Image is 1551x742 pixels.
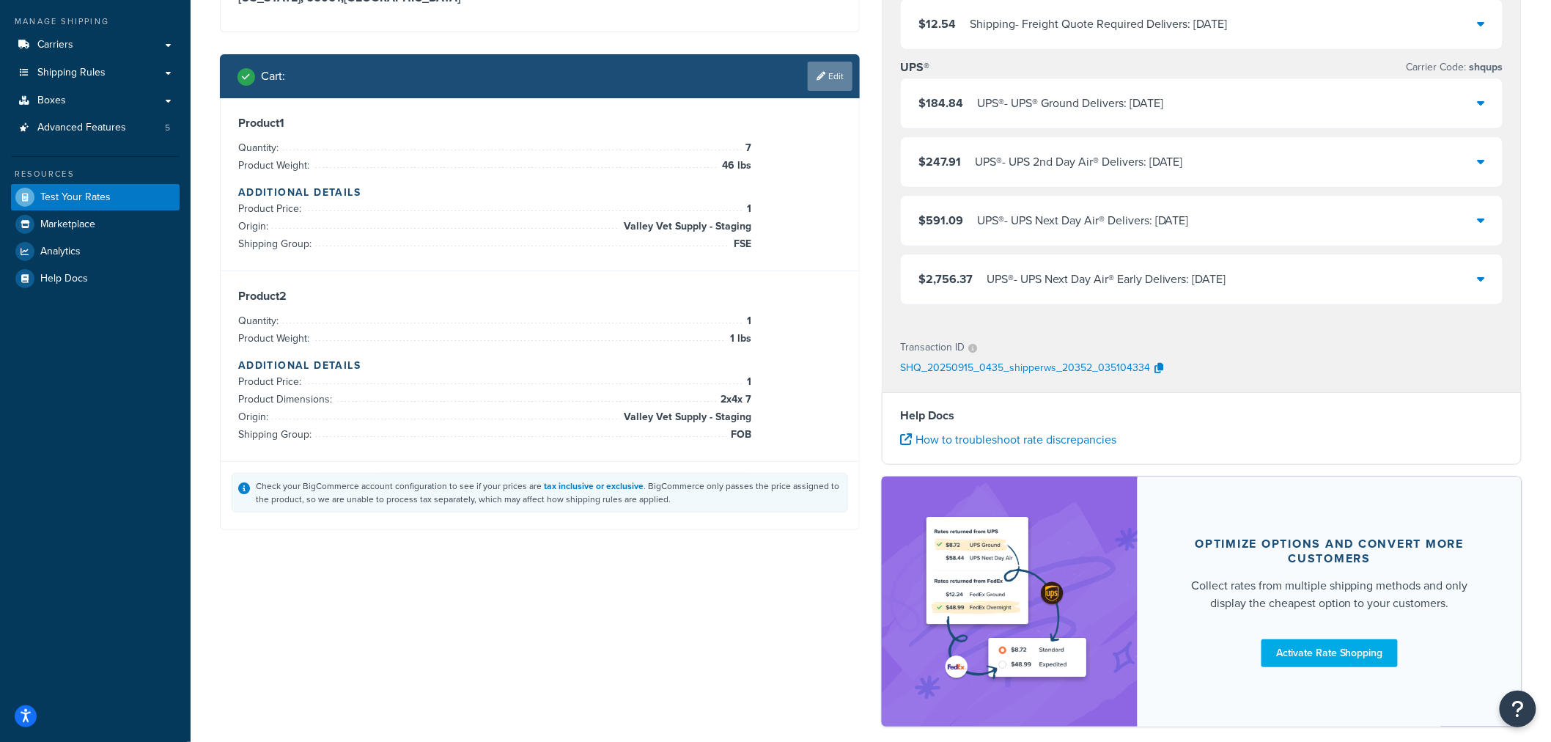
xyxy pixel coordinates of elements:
a: Marketplace [11,211,180,238]
span: Product Price: [238,374,305,389]
a: Analytics [11,238,180,265]
span: Advanced Features [37,122,126,134]
span: $12.54 [918,15,956,32]
div: UPS® - UPS Next Day Air® Early Delivers: [DATE] [987,269,1226,290]
h3: UPS® [900,60,929,75]
span: FSE [730,235,751,253]
a: Advanced Features5 [11,114,180,142]
div: UPS® - UPS 2nd Day Air® Delivers: [DATE] [975,152,1183,172]
span: shqups [1467,59,1503,75]
div: UPS® - UPS® Ground Delivers: [DATE] [977,93,1163,114]
a: Carriers [11,32,180,59]
span: $591.09 [918,212,963,229]
span: 1 [743,200,751,218]
div: Resources [11,168,180,180]
span: Valley Vet Supply - Staging [620,218,751,235]
div: Check your BigCommerce account configuration to see if your prices are . BigCommerce only passes ... [256,480,841,506]
h2: Cart : [261,70,285,83]
span: 7 [742,139,751,157]
button: Open Resource Center [1500,691,1536,727]
span: FOB [727,426,751,444]
span: Product Dimensions: [238,392,336,407]
p: SHQ_20250915_0435_shipperws_20352_035104334 [900,358,1150,380]
img: feature-image-rateshop-7084cbbcb2e67ef1d54c2e976f0e592697130d5817b016cf7cc7e13314366067.png [918,499,1102,705]
h4: Additional Details [238,185,841,200]
span: Help Docs [40,273,88,285]
span: Product Price: [238,201,305,216]
a: Boxes [11,87,180,114]
span: Analytics [40,246,81,258]
a: Help Docs [11,265,180,292]
span: Product Weight: [238,331,313,346]
div: Manage Shipping [11,15,180,28]
span: 1 lbs [726,330,751,348]
span: $247.91 [918,153,961,170]
span: 1 [743,312,751,330]
span: 5 [165,122,170,134]
span: Marketplace [40,218,95,231]
a: Test Your Rates [11,184,180,210]
span: Shipping Group: [238,236,315,251]
div: UPS® - UPS Next Day Air® Delivers: [DATE] [977,210,1189,231]
span: Carriers [37,39,73,51]
span: $2,756.37 [918,271,973,287]
span: Shipping Rules [37,67,106,79]
li: Advanced Features [11,114,180,142]
span: 46 lbs [718,157,751,175]
p: Transaction ID [900,337,965,358]
div: Shipping - Freight Quote Required Delivers: [DATE] [970,14,1228,34]
div: Collect rates from multiple shipping methods and only display the cheapest option to your customers. [1173,577,1486,612]
a: Edit [808,62,852,91]
span: Quantity: [238,313,282,328]
div: Optimize options and convert more customers [1173,537,1486,566]
p: Carrier Code: [1407,57,1503,78]
span: $184.84 [918,95,963,111]
h4: Help Docs [900,407,1503,425]
span: 1 [743,373,751,391]
a: Activate Rate Shopping [1261,639,1398,667]
span: Valley Vet Supply - Staging [620,408,751,426]
span: Origin: [238,409,272,425]
a: Shipping Rules [11,59,180,87]
span: Test Your Rates [40,191,111,204]
a: tax inclusive or exclusive [544,480,644,493]
span: Quantity: [238,140,282,155]
span: Shipping Group: [238,427,315,442]
span: 2 x 4 x 7 [717,391,751,408]
h3: Product 2 [238,289,841,304]
span: Product Weight: [238,158,313,173]
span: Boxes [37,95,66,107]
h3: Product 1 [238,116,841,131]
span: Origin: [238,218,272,234]
a: How to troubleshoot rate discrepancies [900,431,1116,448]
h4: Additional Details [238,358,841,373]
